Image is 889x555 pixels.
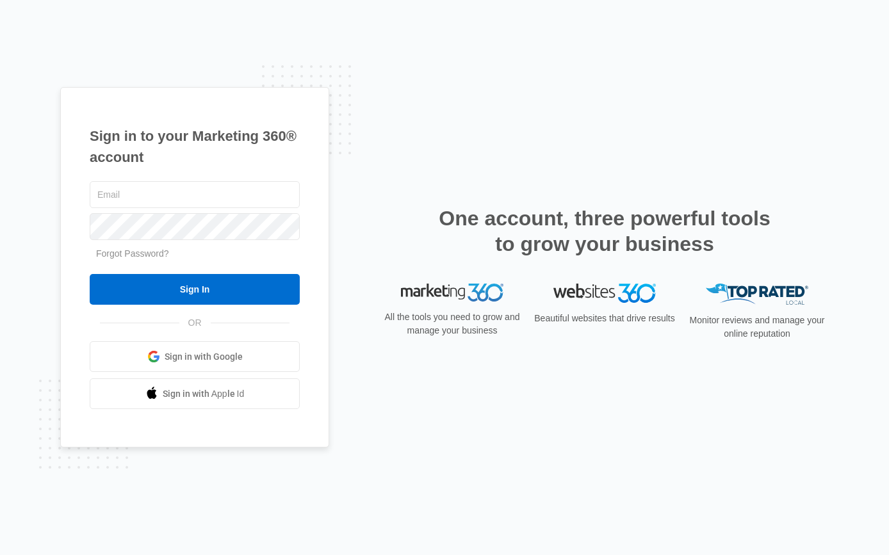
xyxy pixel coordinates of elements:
img: Websites 360 [553,284,656,302]
input: Email [90,181,300,208]
p: Beautiful websites that drive results [533,312,676,325]
p: Monitor reviews and manage your online reputation [685,314,829,341]
h2: One account, three powerful tools to grow your business [435,205,774,257]
img: Marketing 360 [401,284,503,302]
span: Sign in with Apple Id [163,387,245,401]
a: Sign in with Apple Id [90,378,300,409]
a: Forgot Password? [96,248,169,259]
input: Sign In [90,274,300,305]
img: Top Rated Local [706,284,808,305]
h1: Sign in to your Marketing 360® account [90,125,300,168]
p: All the tools you need to grow and manage your business [380,310,524,337]
span: Sign in with Google [165,350,243,364]
a: Sign in with Google [90,341,300,372]
span: OR [179,316,211,330]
